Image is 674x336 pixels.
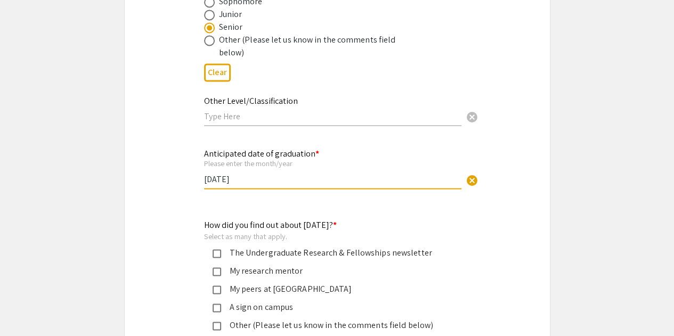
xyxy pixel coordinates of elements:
[204,63,231,81] button: Clear
[466,174,478,186] span: cancel
[219,34,405,59] div: Other (Please let us know in the comments field below)
[204,159,461,168] div: Please enter the month/year
[204,111,461,122] input: Type Here
[221,246,445,259] div: The Undergraduate Research & Fellowships newsletter
[461,106,483,127] button: Clear
[221,300,445,313] div: A sign on campus
[221,282,445,295] div: My peers at [GEOGRAPHIC_DATA]
[219,21,243,34] div: Senior
[204,95,298,106] mat-label: Other Level/Classification
[219,8,242,21] div: Junior
[461,168,483,190] button: Clear
[221,318,445,331] div: Other (Please let us know in the comments field below)
[204,174,461,185] input: Type Here
[204,231,453,241] div: Select as many that apply.
[221,264,445,277] div: My research mentor
[204,219,337,230] mat-label: How did you find out about [DATE]?
[8,288,45,328] iframe: Chat
[466,111,478,124] span: cancel
[204,148,319,159] mat-label: Anticipated date of graduation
